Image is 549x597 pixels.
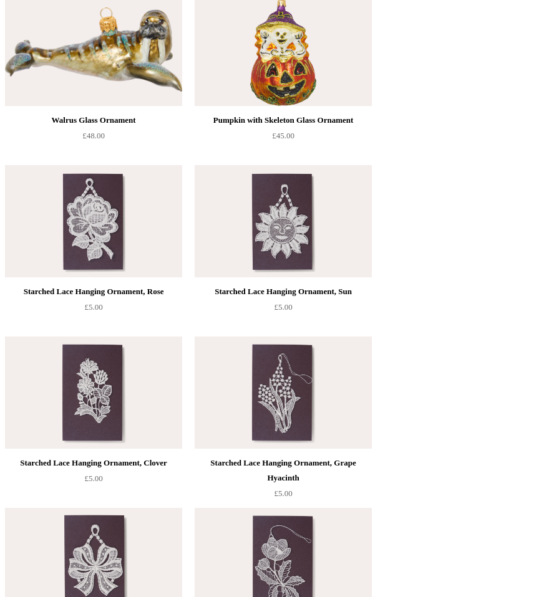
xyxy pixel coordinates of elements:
[272,131,294,140] span: £45.00
[195,337,372,449] img: Starched Lace Hanging Ornament, Grape Hyacinth
[195,337,372,449] a: Starched Lace Hanging Ornament, Grape Hyacinth Starched Lace Hanging Ornament, Grape Hyacinth
[198,113,369,128] div: Pumpkin with Skeleton Glass Ornament
[195,456,372,507] a: Starched Lace Hanging Ornament, Grape Hyacinth £5.00
[195,284,372,335] a: Starched Lace Hanging Ornament, Sun £5.00
[274,489,292,498] span: £5.00
[5,337,182,449] img: Starched Lace Hanging Ornament, Clover
[82,131,105,140] span: £48.00
[195,113,372,164] a: Pumpkin with Skeleton Glass Ornament £45.00
[8,284,179,299] div: Starched Lace Hanging Ornament, Rose
[5,337,182,449] a: Starched Lace Hanging Ornament, Clover Starched Lace Hanging Ornament, Clover
[84,302,102,312] span: £5.00
[5,113,182,164] a: Walrus Glass Ornament £48.00
[274,302,292,312] span: £5.00
[5,165,182,277] img: Starched Lace Hanging Ornament, Rose
[84,474,102,483] span: £5.00
[195,165,372,277] a: Starched Lace Hanging Ornament, Sun Starched Lace Hanging Ornament, Sun
[5,284,182,335] a: Starched Lace Hanging Ornament, Rose £5.00
[195,165,372,277] img: Starched Lace Hanging Ornament, Sun
[8,113,179,128] div: Walrus Glass Ornament
[8,456,179,470] div: Starched Lace Hanging Ornament, Clover
[5,165,182,277] a: Starched Lace Hanging Ornament, Rose Starched Lace Hanging Ornament, Rose
[5,456,182,507] a: Starched Lace Hanging Ornament, Clover £5.00
[198,284,369,299] div: Starched Lace Hanging Ornament, Sun
[198,456,369,485] div: Starched Lace Hanging Ornament, Grape Hyacinth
